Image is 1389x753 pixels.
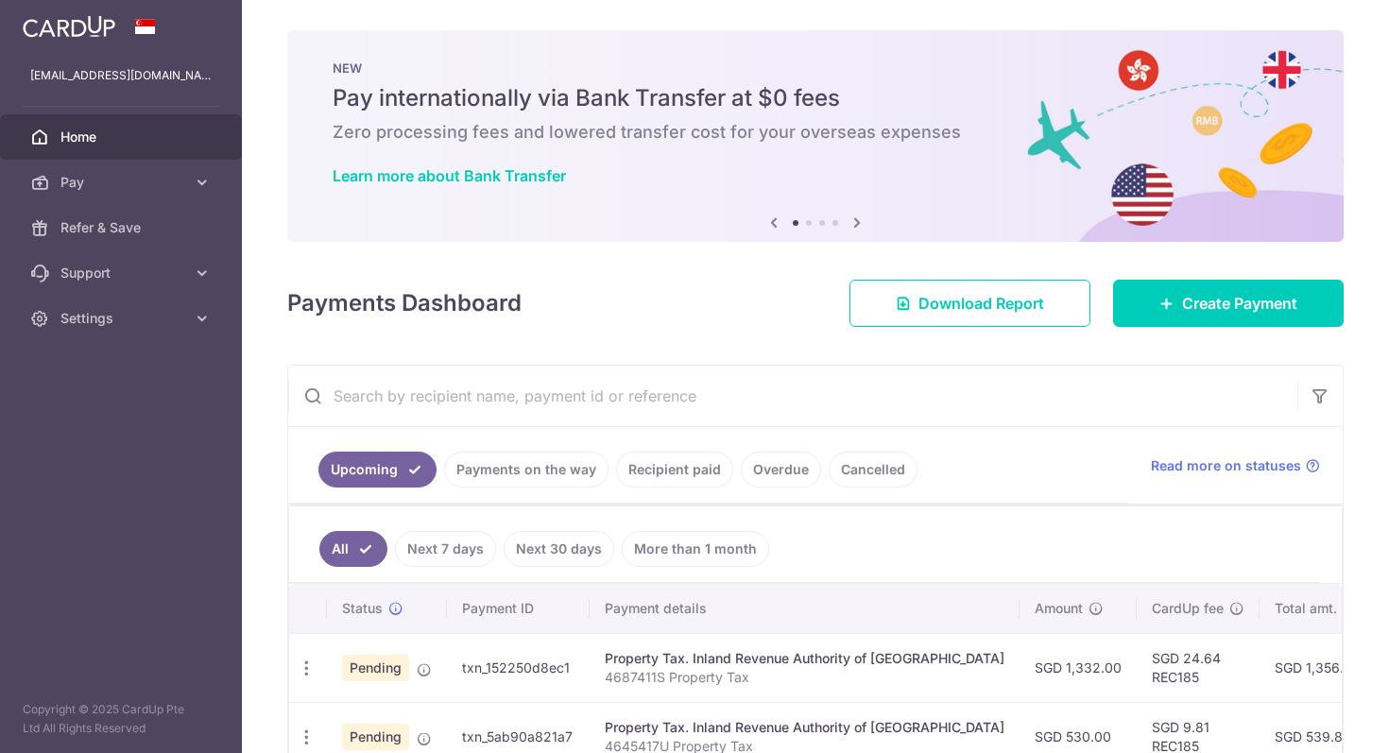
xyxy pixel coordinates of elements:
a: Read more on statuses [1151,456,1320,475]
span: Create Payment [1182,292,1297,315]
a: Upcoming [318,452,437,488]
th: Payment details [590,584,1020,633]
p: 4687411S Property Tax [605,668,1004,687]
span: CardUp fee [1152,599,1224,618]
a: Recipient paid [616,452,733,488]
span: Read more on statuses [1151,456,1301,475]
img: CardUp [23,15,115,38]
a: Cancelled [829,452,917,488]
a: Learn more about Bank Transfer [333,166,566,185]
img: Bank transfer banner [287,30,1344,242]
h6: Zero processing fees and lowered transfer cost for your overseas expenses [333,121,1298,144]
span: Settings [60,309,185,328]
span: Total amt. [1275,599,1337,618]
a: Overdue [741,452,821,488]
span: Download Report [918,292,1044,315]
p: [EMAIL_ADDRESS][DOMAIN_NAME] [30,66,212,85]
td: SGD 1,356.64 [1260,633,1376,702]
input: Search by recipient name, payment id or reference [288,366,1297,426]
td: txn_152250d8ec1 [447,633,590,702]
div: Property Tax. Inland Revenue Authority of [GEOGRAPHIC_DATA] [605,718,1004,737]
span: Amount [1035,599,1083,618]
span: Pending [342,724,409,750]
span: Pay [60,173,185,192]
p: NEW [333,60,1298,76]
td: SGD 1,332.00 [1020,633,1137,702]
a: Next 30 days [504,531,614,567]
div: Property Tax. Inland Revenue Authority of [GEOGRAPHIC_DATA] [605,649,1004,668]
h5: Pay internationally via Bank Transfer at $0 fees [333,83,1298,113]
span: Refer & Save [60,218,185,237]
a: More than 1 month [622,531,769,567]
a: All [319,531,387,567]
span: Support [60,264,185,282]
a: Download Report [849,280,1090,327]
span: Status [342,599,383,618]
a: Payments on the way [444,452,609,488]
td: SGD 24.64 REC185 [1137,633,1260,702]
span: Pending [342,655,409,681]
a: Create Payment [1113,280,1344,327]
th: Payment ID [447,584,590,633]
span: Home [60,128,185,146]
h4: Payments Dashboard [287,286,522,320]
a: Next 7 days [395,531,496,567]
